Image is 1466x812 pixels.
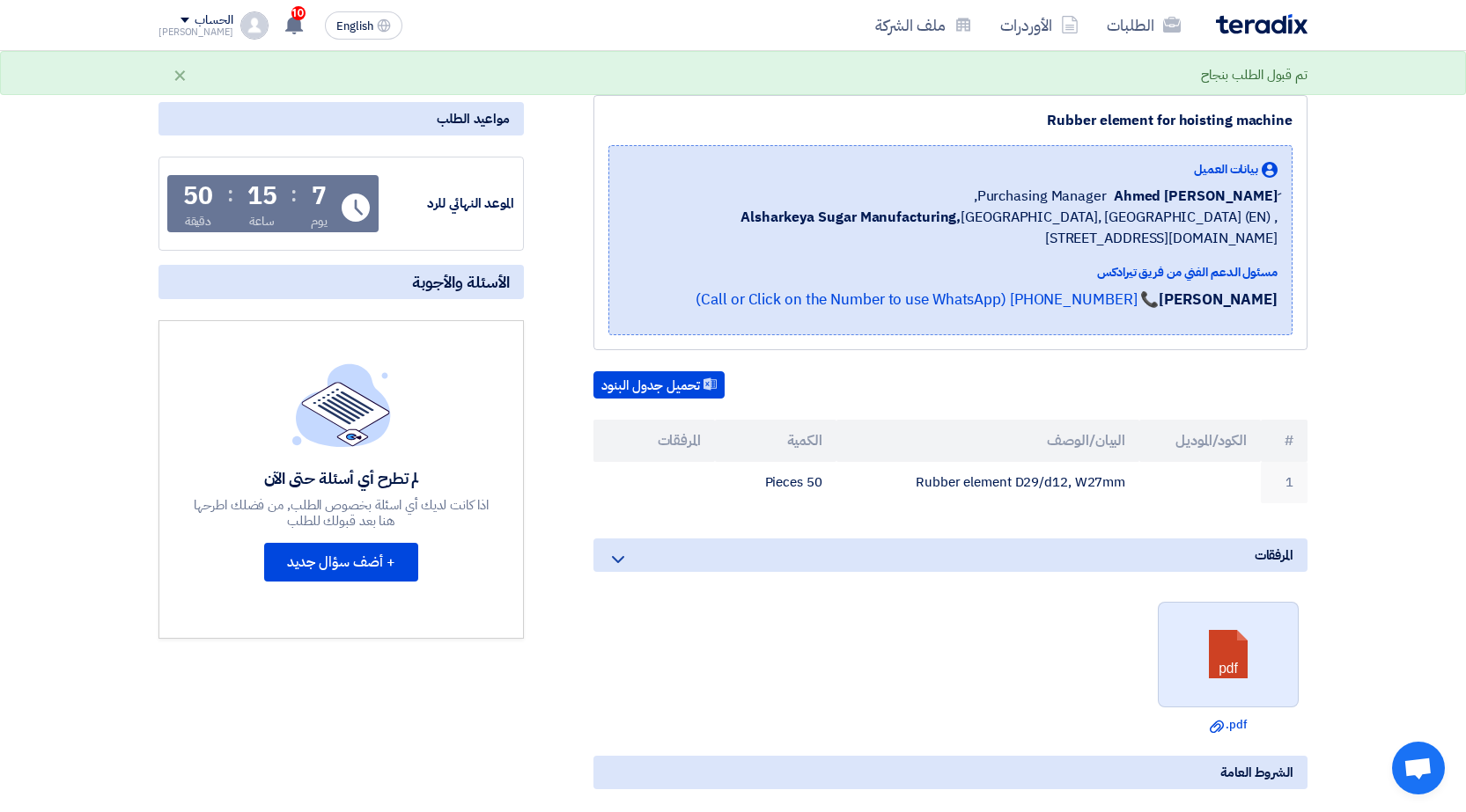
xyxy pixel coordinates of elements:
th: # [1261,420,1308,462]
div: الموعد النهائي للرد [382,194,514,214]
div: × [173,64,188,85]
a: ملف الشركة [861,4,986,46]
div: مسئول الدعم الفني من فريق تيرادكس [623,263,1278,282]
div: : [227,179,233,210]
div: Rubber element for hoisting machine [608,110,1293,131]
img: empty_state_list.svg [292,363,391,446]
span: 10 [291,6,306,20]
div: لم تطرح أي أسئلة حتى الآن [192,468,491,488]
img: Teradix logo [1216,14,1308,34]
a: الأوردرات [986,4,1093,46]
div: مواعيد الطلب [158,102,524,135]
img: profile_test.png [240,11,269,40]
div: ساعة [249,212,275,230]
div: 50 [183,184,213,208]
div: 7 [312,184,327,208]
th: الكود/الموديل [1139,420,1261,462]
span: ِAhmed [PERSON_NAME] [1114,186,1278,207]
span: المرفقات [1255,545,1293,565]
td: Rubber element D29/d12, W27mm [836,462,1140,503]
div: الحساب [195,13,232,28]
span: Purchasing Manager, [974,186,1107,207]
th: المرفقات [593,420,715,462]
span: [GEOGRAPHIC_DATA], [GEOGRAPHIC_DATA] (EN) ,[STREET_ADDRESS][DOMAIN_NAME] [623,207,1278,249]
td: 1 [1261,462,1308,503]
div: يوم [311,212,328,230]
strong: [PERSON_NAME] [1159,289,1278,311]
td: 50 Pieces [715,462,836,503]
div: دقيقة [185,212,212,230]
a: .pdf [1163,716,1293,734]
div: [PERSON_NAME] [158,27,233,37]
th: الكمية [715,420,836,462]
div: دردشة مفتوحة [1392,742,1445,794]
a: 📞 [PHONE_NUMBER] (Call or Click on the Number to use WhatsApp) [696,289,1159,311]
button: تحميل جدول البنود [593,371,725,399]
div: اذا كانت لديك أي اسئلة بخصوص الطلب, من فضلك اطرحها هنا بعد قبولك للطلب [192,497,491,529]
button: + أضف سؤال جديد [264,543,418,582]
b: Alsharkeya Sugar Manufacturing, [740,207,961,228]
span: الأسئلة والأجوبة [412,272,510,292]
button: English [325,11,402,40]
div: 15 [247,184,277,208]
div: : [291,179,297,210]
span: بيانات العميل [1194,160,1258,179]
span: English [336,20,373,33]
span: الشروط العامة [1220,763,1293,782]
div: تم قبول الطلب بنجاح [1201,65,1308,85]
a: الطلبات [1093,4,1195,46]
th: البيان/الوصف [836,420,1140,462]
